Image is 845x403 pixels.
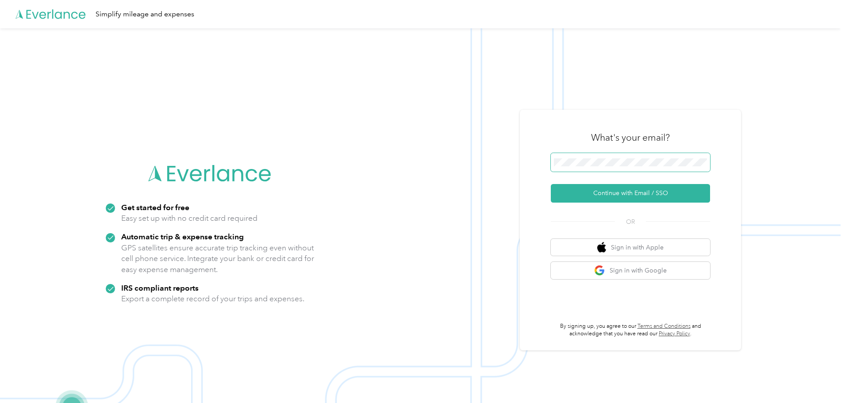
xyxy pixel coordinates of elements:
[121,283,199,292] strong: IRS compliant reports
[551,262,710,279] button: google logoSign in with Google
[121,293,304,304] p: Export a complete record of your trips and expenses.
[638,323,691,330] a: Terms and Conditions
[597,242,606,253] img: apple logo
[121,213,257,224] p: Easy set up with no credit card required
[551,322,710,338] p: By signing up, you agree to our and acknowledge that you have read our .
[594,265,605,276] img: google logo
[121,203,189,212] strong: Get started for free
[121,232,244,241] strong: Automatic trip & expense tracking
[121,242,315,275] p: GPS satellites ensure accurate trip tracking even without cell phone service. Integrate your bank...
[615,217,646,226] span: OR
[551,184,710,203] button: Continue with Email / SSO
[659,330,690,337] a: Privacy Policy
[96,9,194,20] div: Simplify mileage and expenses
[551,239,710,256] button: apple logoSign in with Apple
[591,131,670,144] h3: What's your email?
